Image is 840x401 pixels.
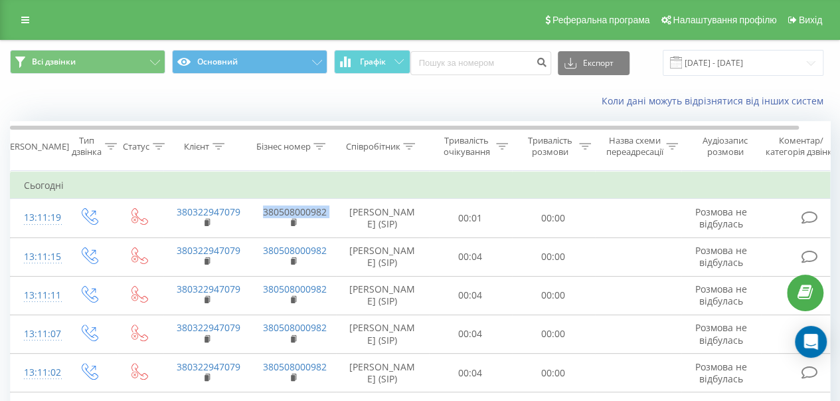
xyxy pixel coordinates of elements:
div: 13:11:19 [24,205,50,231]
a: 380322947079 [177,205,240,218]
td: 00:01 [429,199,512,237]
a: 380508000982 [263,360,327,373]
a: Коли дані можуть відрізнятися вiд інших систем [602,94,830,107]
div: Тип дзвінка [72,135,102,158]
td: 00:00 [512,276,595,315]
span: Всі дзвінки [32,57,76,67]
div: Співробітник [345,141,400,152]
div: Коментар/категорія дзвінка [762,135,840,158]
a: 380508000982 [263,283,327,295]
td: 00:00 [512,354,595,392]
span: Розмова не відбулась [695,321,747,346]
span: Вихід [799,15,822,25]
a: 380322947079 [177,244,240,257]
div: 13:11:15 [24,244,50,270]
button: Експорт [558,51,630,75]
div: Бізнес номер [256,141,310,152]
td: 00:00 [512,199,595,237]
button: Всі дзвінки [10,50,165,74]
div: Клієнт [184,141,209,152]
button: Графік [334,50,410,74]
a: 380508000982 [263,244,327,257]
div: Тривалість очікування [440,135,493,158]
td: 00:04 [429,237,512,276]
div: Назва схеми переадресації [606,135,663,158]
span: Графік [360,57,386,67]
a: 380322947079 [177,283,240,295]
div: 13:11:11 [24,283,50,309]
td: [PERSON_NAME] (SIP) [336,237,429,276]
td: [PERSON_NAME] (SIP) [336,276,429,315]
span: Налаштування профілю [673,15,776,25]
div: 13:11:07 [24,321,50,347]
a: 380508000982 [263,321,327,334]
span: Розмова не відбулась [695,360,747,385]
td: [PERSON_NAME] (SIP) [336,315,429,353]
td: 00:04 [429,354,512,392]
a: 380508000982 [263,205,327,218]
span: Реферальна програма [552,15,650,25]
button: Основний [172,50,327,74]
td: [PERSON_NAME] (SIP) [336,199,429,237]
a: 380322947079 [177,321,240,334]
span: Розмова не відбулась [695,283,747,307]
td: 00:04 [429,315,512,353]
td: 00:04 [429,276,512,315]
td: [PERSON_NAME] (SIP) [336,354,429,392]
input: Пошук за номером [410,51,551,75]
td: 00:00 [512,237,595,276]
span: Розмова не відбулась [695,205,747,230]
td: 00:00 [512,315,595,353]
div: Статус [123,141,149,152]
div: 13:11:02 [24,360,50,386]
span: Розмова не відбулась [695,244,747,269]
div: [PERSON_NAME] [2,141,69,152]
a: 380322947079 [177,360,240,373]
div: Тривалість розмови [523,135,576,158]
div: Open Intercom Messenger [795,326,827,358]
div: Аудіозапис розмови [693,135,757,158]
